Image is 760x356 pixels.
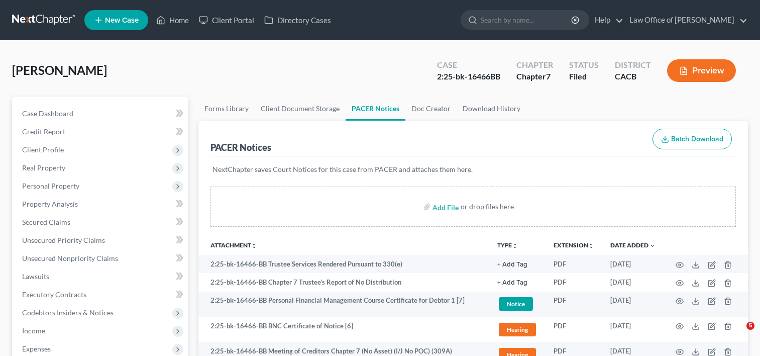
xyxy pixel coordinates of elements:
[602,292,664,317] td: [DATE]
[105,17,139,24] span: New Case
[746,322,754,330] span: 5
[569,59,599,71] div: Status
[546,273,602,291] td: PDF
[497,261,527,268] button: + Add Tag
[546,255,602,273] td: PDF
[22,236,105,244] span: Unsecured Priority Claims
[259,11,336,29] a: Directory Cases
[546,71,551,81] span: 7
[251,243,257,249] i: unfold_more
[198,317,489,342] td: 2:25-bk-16466-BB BNC Certificate of Notice [6]
[497,278,537,287] a: + Add Tag
[649,243,656,249] i: expand_more
[602,317,664,342] td: [DATE]
[22,163,65,172] span: Real Property
[14,231,188,249] a: Unsecured Priority Claims
[14,249,188,268] a: Unsecured Nonpriority Claims
[497,321,537,338] a: Hearing
[210,141,271,153] div: PACER Notices
[210,241,257,249] a: Attachmentunfold_more
[194,11,259,29] a: Client Portal
[14,195,188,213] a: Property Analysis
[653,129,732,150] button: Batch Download
[624,11,747,29] a: Law Office of [PERSON_NAME]
[602,255,664,273] td: [DATE]
[22,182,79,190] span: Personal Property
[667,59,736,82] button: Preview
[554,241,594,249] a: Extensionunfold_more
[610,241,656,249] a: Date Added expand_more
[198,97,255,121] a: Forms Library
[22,200,78,208] span: Property Analysis
[516,71,553,82] div: Chapter
[588,243,594,249] i: unfold_more
[615,71,651,82] div: CACB
[726,322,750,346] iframe: Intercom live chat
[497,296,537,312] a: Notice
[497,259,537,269] a: + Add Tag
[457,97,526,121] a: Download History
[546,317,602,342] td: PDF
[671,135,723,143] span: Batch Download
[499,323,536,336] span: Hearing
[512,243,518,249] i: unfold_more
[602,273,664,291] td: [DATE]
[14,123,188,141] a: Credit Report
[346,97,405,121] a: PACER Notices
[437,71,500,82] div: 2:25-bk-16466BB
[22,344,51,353] span: Expenses
[212,164,734,174] p: NextChapter saves Court Notices for this case from PACER and attaches them here.
[14,286,188,304] a: Executory Contracts
[590,11,623,29] a: Help
[22,127,65,136] span: Credit Report
[22,218,70,226] span: Secured Claims
[22,308,114,317] span: Codebtors Insiders & Notices
[497,242,518,249] button: TYPEunfold_more
[437,59,500,71] div: Case
[615,59,651,71] div: District
[405,97,457,121] a: Doc Creator
[22,145,64,154] span: Client Profile
[546,292,602,317] td: PDF
[481,11,573,29] input: Search by name...
[22,109,73,118] span: Case Dashboard
[461,202,514,212] div: or drop files here
[569,71,599,82] div: Filed
[497,280,527,286] button: + Add Tag
[14,268,188,286] a: Lawsuits
[14,105,188,123] a: Case Dashboard
[22,290,86,299] span: Executory Contracts
[14,213,188,231] a: Secured Claims
[516,59,553,71] div: Chapter
[12,63,107,77] span: [PERSON_NAME]
[198,273,489,291] td: 2:25-bk-16466-BB Chapter 7 Trustee's Report of No Distribution
[151,11,194,29] a: Home
[255,97,346,121] a: Client Document Storage
[22,326,45,335] span: Income
[22,272,49,281] span: Lawsuits
[198,292,489,317] td: 2:25-bk-16466-BB Personal Financial Management Course Certificate for Debtor 1 [7]
[198,255,489,273] td: 2:25-bk-16466-BB Trustee Services Rendered Pursuant to 330(e)
[499,297,533,311] span: Notice
[22,254,118,262] span: Unsecured Nonpriority Claims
